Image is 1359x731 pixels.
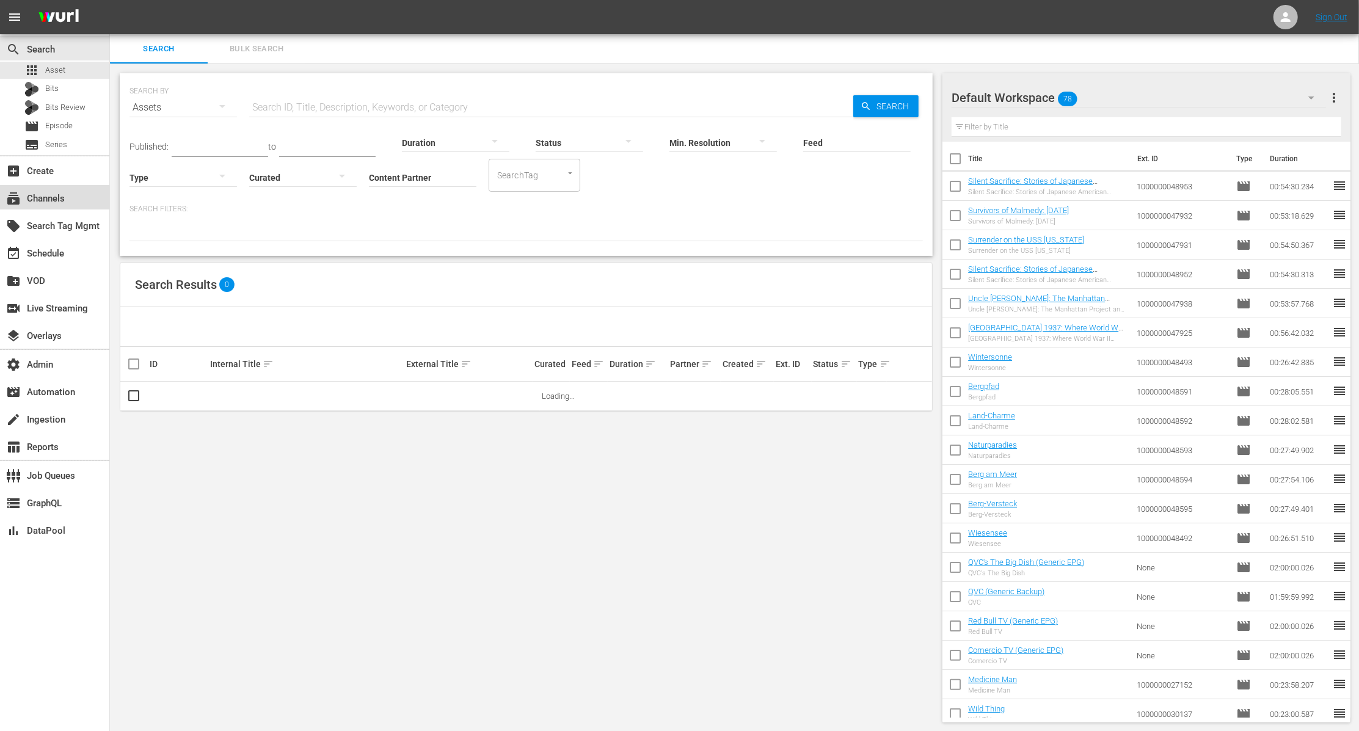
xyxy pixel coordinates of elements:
span: Admin [6,357,21,372]
span: Reports [6,440,21,454]
span: sort [880,358,891,369]
td: 1000000048591 [1132,377,1232,406]
span: Ingestion [6,412,21,427]
a: Bergpfad [968,382,999,391]
td: None [1132,553,1232,582]
span: Episode [1236,501,1251,516]
span: Loading... [542,391,575,401]
span: reorder [1332,706,1347,721]
span: menu [7,10,22,24]
div: ID [150,359,206,369]
a: Berg-Versteck [968,499,1017,508]
td: 02:00:00.026 [1265,611,1332,641]
span: Create [6,164,21,178]
div: Created [723,357,771,371]
div: Status [814,357,855,371]
span: Asset [45,64,65,76]
td: 00:53:18.629 [1265,201,1332,230]
div: Feed [572,357,606,371]
span: Bits [45,82,59,95]
div: Bergpfad [968,393,999,401]
span: reorder [1332,501,1347,515]
th: Title [968,142,1130,176]
span: Episode [1236,355,1251,369]
span: sort [756,358,767,369]
span: Channels [6,191,21,206]
td: 1000000048594 [1132,465,1232,494]
span: Search [6,42,21,57]
td: 00:54:50.367 [1265,230,1332,260]
div: Assets [129,90,237,125]
span: Search [117,42,200,56]
div: QVC [968,598,1044,606]
span: reorder [1332,325,1347,340]
a: Wintersonne [968,352,1012,362]
a: Survivors of Malmedy: [DATE] [968,206,1069,215]
span: sort [840,358,851,369]
span: reorder [1332,647,1347,662]
a: Land-Charme [968,411,1015,420]
span: Episode [45,120,73,132]
span: Schedule [6,246,21,261]
span: reorder [1332,208,1347,222]
div: QVC's The Big Dish [968,569,1084,577]
span: Episode [1236,413,1251,428]
span: reorder [1332,442,1347,457]
span: Episode [1236,267,1251,282]
span: Episode [1236,384,1251,399]
a: Red Bull TV (Generic EPG) [968,616,1058,625]
div: External Title [406,357,531,371]
div: Wild Thing [968,716,1005,724]
span: reorder [1332,471,1347,486]
span: Series [45,139,67,151]
span: Episode [1236,443,1251,457]
span: Episode [24,119,39,134]
td: 02:00:00.026 [1265,553,1332,582]
a: [GEOGRAPHIC_DATA] 1937: Where World War II Began [968,323,1125,341]
button: Search [853,95,919,117]
div: [GEOGRAPHIC_DATA] 1937: Where World War II Began [968,335,1126,343]
span: reorder [1332,384,1347,398]
a: Comercio TV (Generic EPG) [968,646,1063,655]
div: Naturparadies [968,452,1017,460]
div: Silent Sacrifice: Stories of Japanese American Incarceration - Part 2 [968,188,1126,196]
a: Uncle [PERSON_NAME]: The Manhattan Project and Beyond [968,294,1110,312]
span: sort [461,358,472,369]
td: 00:53:57.768 [1265,289,1332,318]
span: reorder [1332,559,1347,574]
td: 1000000048952 [1132,260,1232,289]
button: Open [564,167,576,179]
div: Red Bull TV [968,628,1058,636]
span: Episode [1236,296,1251,311]
div: Comercio TV [968,657,1063,665]
div: Default Workspace [952,81,1326,115]
span: reorder [1332,677,1347,691]
span: sort [593,358,604,369]
td: 00:23:00.587 [1265,699,1332,729]
a: QVC (Generic Backup) [968,587,1044,596]
td: 00:54:30.313 [1265,260,1332,289]
td: 02:00:00.026 [1265,641,1332,670]
td: 1000000047932 [1132,201,1232,230]
span: reorder [1332,413,1347,427]
div: Ext. ID [776,359,810,369]
span: Episode [1236,560,1251,575]
td: None [1132,582,1232,611]
a: Berg am Meer [968,470,1017,479]
td: 1000000048593 [1132,435,1232,465]
td: 1000000048492 [1132,523,1232,553]
div: Surrender on the USS [US_STATE] [968,247,1084,255]
span: GraphQL [6,496,21,511]
button: more_vert [1327,83,1341,112]
span: Episode [1236,238,1251,252]
span: Episode [1236,531,1251,545]
td: 01:59:59.992 [1265,582,1332,611]
div: Wiesensee [968,540,1007,548]
span: Series [24,137,39,152]
td: 00:56:42.032 [1265,318,1332,347]
span: Overlays [6,329,21,343]
div: Survivors of Malmedy: [DATE] [968,217,1069,225]
div: Curated [534,359,569,369]
th: Type [1229,142,1262,176]
span: sort [701,358,712,369]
